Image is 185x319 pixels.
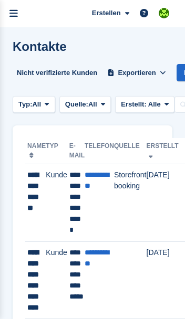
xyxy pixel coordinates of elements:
td: Kunde [46,164,69,242]
td: Kunde [46,241,69,319]
img: Stefano [159,8,169,18]
button: Typ: All [13,96,55,113]
td: [DATE] [147,164,179,242]
span: Erstellen [92,8,121,18]
button: Quelle: All [59,96,111,113]
span: Alle [148,100,161,108]
td: Storefront booking [114,164,146,242]
span: All [88,99,97,110]
th: Telefon [85,138,114,164]
span: Typ: [18,99,32,110]
button: Exportieren [106,64,168,81]
span: Exportieren [118,68,156,78]
h1: Kontakte [13,39,67,54]
button: Erstellt: Alle [115,96,174,113]
a: Erstellt [147,142,179,159]
a: Nicht verifizierte Kunden [13,64,101,81]
th: Typ [46,138,69,164]
a: Name [27,142,46,159]
td: [DATE] [147,241,179,319]
span: Quelle: [65,99,88,110]
span: All [32,99,41,110]
span: Erstellt: [121,100,146,108]
th: Quelle [114,138,146,164]
th: E-Mail [69,138,85,164]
